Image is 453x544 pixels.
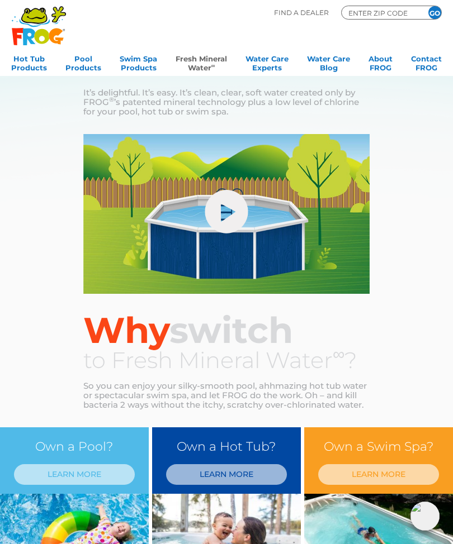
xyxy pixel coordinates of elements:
img: openIcon [410,502,440,531]
a: Hot TubProducts [11,51,47,73]
p: So you can enjoy your silky-smooth pool, ahhmazing hot tub water or spectacular swim spa, and let... [83,381,370,409]
h3: Own a Hot Tub? [166,436,287,457]
a: AboutFROG [369,51,393,73]
h3: to Fresh Mineral Water ? [83,349,370,372]
a: LEARN MORE [14,464,135,485]
a: ContactFROG [411,51,442,73]
a: PoolProducts [65,51,101,73]
a: Water CareExperts [246,51,289,73]
span: Why [83,308,169,352]
a: Water CareBlog [307,51,350,73]
sup: ∞ [211,63,215,69]
h3: Own a Swim Spa? [318,436,439,457]
p: It’s delightful. It’s easy. It’s clean, clear, soft water created only by FROG ’s patented minera... [83,88,370,116]
sup: ∞ [333,343,345,364]
p: Find A Dealer [274,6,329,20]
sup: ® [109,96,114,103]
a: Fresh MineralWater∞ [176,51,227,73]
h2: switch [83,312,370,349]
a: Swim SpaProducts [120,51,157,73]
img: fmw-main-video-cover [83,134,370,294]
a: LEARN MORE [318,464,439,485]
input: GO [428,6,441,19]
input: Zip Code Form [347,8,414,18]
h3: Fresh Mineral Water ? [83,55,370,79]
a: LEARN MORE [166,464,287,485]
h3: Own a Pool? [14,436,135,457]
